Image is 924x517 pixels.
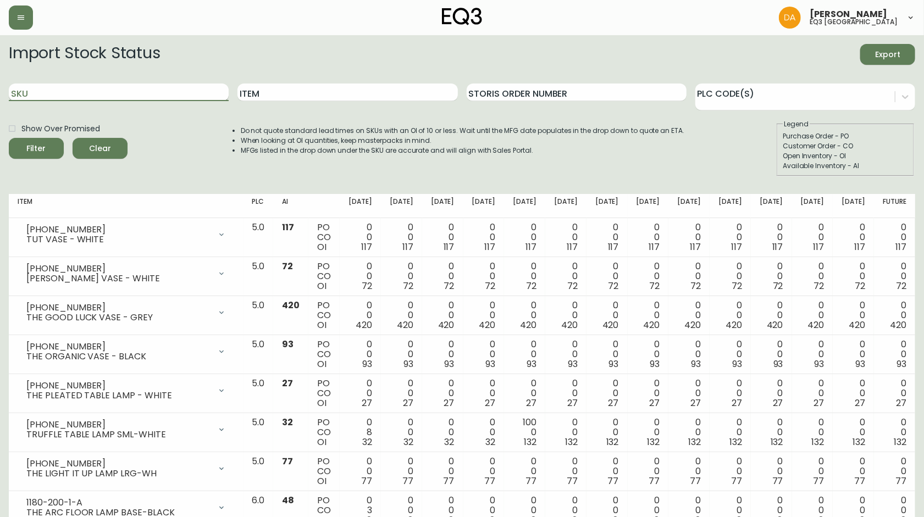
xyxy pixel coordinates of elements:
div: [PHONE_NUMBER][PERSON_NAME] VASE - WHITE [18,262,235,286]
span: 77 [282,455,293,468]
div: Customer Order - CO [783,141,908,151]
div: PO CO [317,457,331,486]
div: 0 0 [595,301,619,330]
div: 0 0 [554,379,578,408]
span: 27 [732,397,742,409]
div: 0 0 [637,340,660,369]
span: 117 [854,241,865,253]
span: 420 [808,319,825,331]
div: 0 0 [883,223,906,252]
td: 5.0 [244,452,274,491]
span: 72 [773,280,783,292]
span: 132 [606,436,619,448]
button: Export [860,44,915,65]
div: 0 0 [760,418,783,447]
span: [PERSON_NAME] [810,10,887,19]
div: THE ORGANIC VASE - BLACK [26,352,211,362]
div: 0 0 [472,457,496,486]
div: 0 0 [677,457,701,486]
div: 0 0 [718,457,742,486]
span: 117 [525,241,536,253]
span: 420 [767,319,783,331]
div: 0 0 [595,223,619,252]
span: 27 [485,397,495,409]
span: 117 [444,241,455,253]
span: OI [317,280,327,292]
div: 0 0 [677,262,701,291]
div: Available Inventory - AI [783,161,908,171]
span: 420 [849,319,865,331]
div: TRUFFLE TABLE LAMP SML-WHITE [26,430,211,440]
div: 0 0 [390,223,413,252]
div: 0 0 [431,223,455,252]
span: 77 [525,475,536,487]
span: 72 [649,280,660,292]
div: 0 0 [431,457,455,486]
span: 93 [403,358,413,370]
span: 93 [527,358,536,370]
span: 72 [526,280,536,292]
span: 117 [772,241,783,253]
span: 77 [690,475,701,487]
div: 0 0 [472,340,496,369]
span: 93 [773,358,783,370]
div: 0 0 [842,262,865,291]
div: THE GOOD LUCK VASE - GREY [26,313,211,323]
div: 0 0 [883,457,906,486]
div: 0 0 [677,223,701,252]
div: 0 0 [718,418,742,447]
th: [DATE] [422,194,463,218]
th: [DATE] [710,194,751,218]
div: 0 0 [801,379,825,408]
div: 0 0 [760,457,783,486]
li: Do not quote standard lead times on SKUs with an OI of 10 or less. Wait until the MFG date popula... [241,126,685,136]
div: 0 0 [718,340,742,369]
span: 72 [567,280,578,292]
span: OI [317,397,327,409]
div: 0 0 [348,457,372,486]
div: 0 0 [472,301,496,330]
div: 1180-200-1-A [26,498,211,508]
div: 0 0 [842,301,865,330]
div: [PHONE_NUMBER]THE GOOD LUCK VASE - GREY [18,301,235,325]
span: 32 [362,436,372,448]
div: PO CO [317,223,331,252]
div: 0 0 [883,301,906,330]
th: [DATE] [340,194,381,218]
span: 117 [567,241,578,253]
div: 0 0 [390,340,413,369]
div: Purchase Order - PO [783,131,908,141]
span: 132 [524,436,536,448]
span: 48 [282,494,294,507]
div: 0 0 [801,457,825,486]
div: 0 0 [390,457,413,486]
span: 77 [731,475,742,487]
span: 27 [608,397,619,409]
span: 27 [444,397,455,409]
div: 0 0 [677,418,701,447]
span: 32 [445,436,455,448]
div: 0 0 [348,223,372,252]
div: 0 0 [554,262,578,291]
span: 77 [814,475,825,487]
span: 117 [690,241,701,253]
td: 5.0 [244,413,274,452]
span: 132 [894,436,906,448]
div: 0 0 [637,262,660,291]
li: When looking at OI quantities, keep masterpacks in mind. [241,136,685,146]
div: 0 0 [842,379,865,408]
div: 0 0 [760,262,783,291]
span: 420 [602,319,619,331]
div: 0 0 [883,379,906,408]
div: 100 0 [513,418,536,447]
div: 0 0 [431,418,455,447]
div: 0 0 [595,457,619,486]
th: PLC [244,194,274,218]
span: 72 [444,280,455,292]
th: AI [273,194,308,218]
span: 27 [896,397,906,409]
div: 0 0 [513,262,536,291]
div: 0 0 [883,262,906,291]
div: [PHONE_NUMBER]TUT VASE - WHITE [18,223,235,247]
span: 93 [568,358,578,370]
